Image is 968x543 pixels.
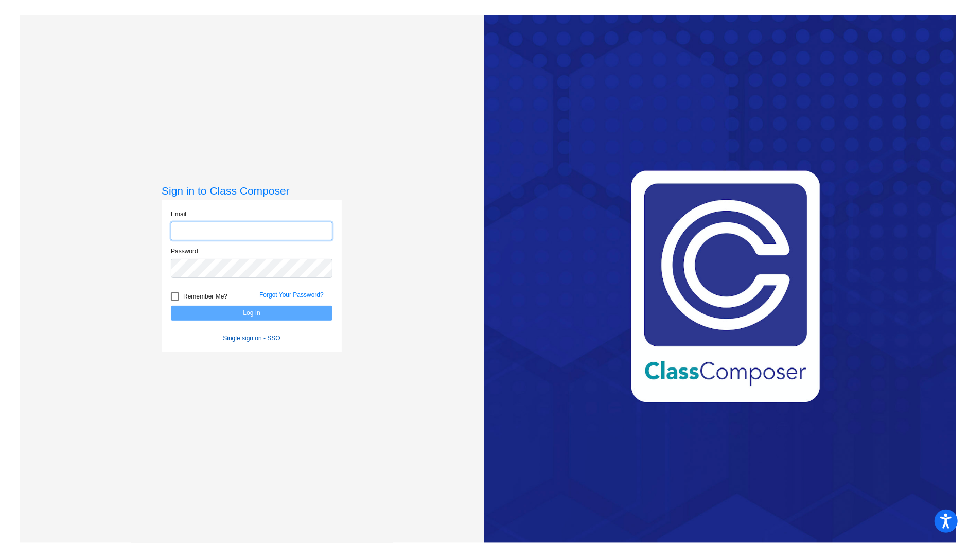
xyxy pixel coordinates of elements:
label: Email [171,209,186,219]
label: Password [171,247,198,256]
h3: Sign in to Class Composer [162,184,342,197]
a: Forgot Your Password? [259,291,324,299]
a: Single sign on - SSO [223,335,280,342]
button: Log In [171,306,332,321]
span: Remember Me? [183,290,227,303]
